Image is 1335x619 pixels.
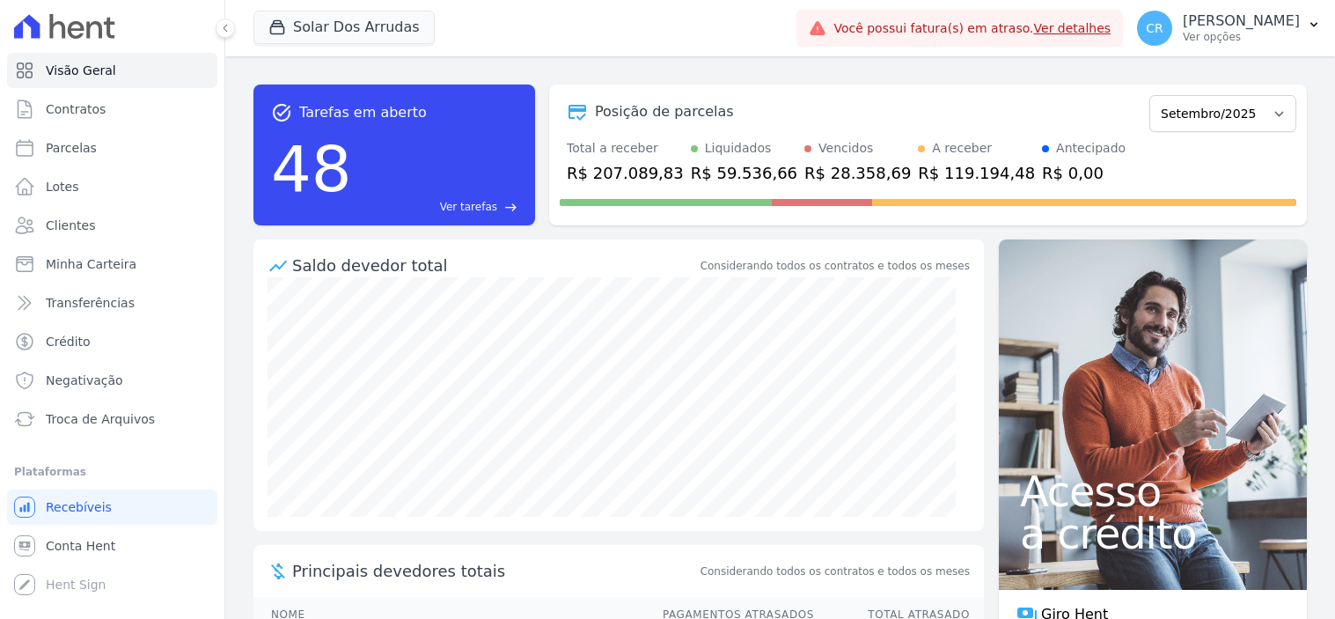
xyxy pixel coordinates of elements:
[46,217,95,234] span: Clientes
[46,333,91,350] span: Crédito
[1056,139,1126,158] div: Antecipado
[359,199,517,215] a: Ver tarefas east
[567,139,684,158] div: Total a receber
[1042,161,1126,185] div: R$ 0,00
[253,11,435,44] button: Solar Dos Arrudas
[691,161,797,185] div: R$ 59.536,66
[918,161,1035,185] div: R$ 119.194,48
[567,161,684,185] div: R$ 207.089,83
[7,363,217,398] a: Negativação
[7,490,217,525] a: Recebíveis
[46,139,97,157] span: Parcelas
[818,139,873,158] div: Vencidos
[46,178,79,195] span: Lotes
[46,62,116,79] span: Visão Geral
[14,461,210,483] div: Plataformas
[7,324,217,359] a: Crédito
[1034,21,1111,35] a: Ver detalhes
[46,537,115,555] span: Conta Hent
[46,294,135,312] span: Transferências
[833,19,1111,38] span: Você possui fatura(s) em atraso.
[271,123,352,215] div: 48
[46,100,106,118] span: Contratos
[1020,470,1286,512] span: Acesso
[7,53,217,88] a: Visão Geral
[1183,30,1300,44] p: Ver opções
[7,528,217,564] a: Conta Hent
[46,255,136,273] span: Minha Carteira
[271,102,292,123] span: task_alt
[504,201,517,214] span: east
[595,101,734,122] div: Posição de parcelas
[1183,12,1300,30] p: [PERSON_NAME]
[932,139,992,158] div: A receber
[1123,4,1335,53] button: CR [PERSON_NAME] Ver opções
[292,559,697,583] span: Principais devedores totais
[701,564,970,579] span: Considerando todos os contratos e todos os meses
[705,139,772,158] div: Liquidados
[292,254,697,277] div: Saldo devedor total
[7,402,217,437] a: Troca de Arquivos
[46,372,123,389] span: Negativação
[7,169,217,204] a: Lotes
[7,92,217,127] a: Contratos
[440,199,497,215] span: Ver tarefas
[7,247,217,282] a: Minha Carteira
[1146,22,1163,34] span: CR
[46,498,112,516] span: Recebíveis
[701,258,970,274] div: Considerando todos os contratos e todos os meses
[7,130,217,166] a: Parcelas
[299,102,427,123] span: Tarefas em aberto
[1020,512,1286,555] span: a crédito
[46,410,155,428] span: Troca de Arquivos
[7,208,217,243] a: Clientes
[804,161,911,185] div: R$ 28.358,69
[7,285,217,321] a: Transferências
